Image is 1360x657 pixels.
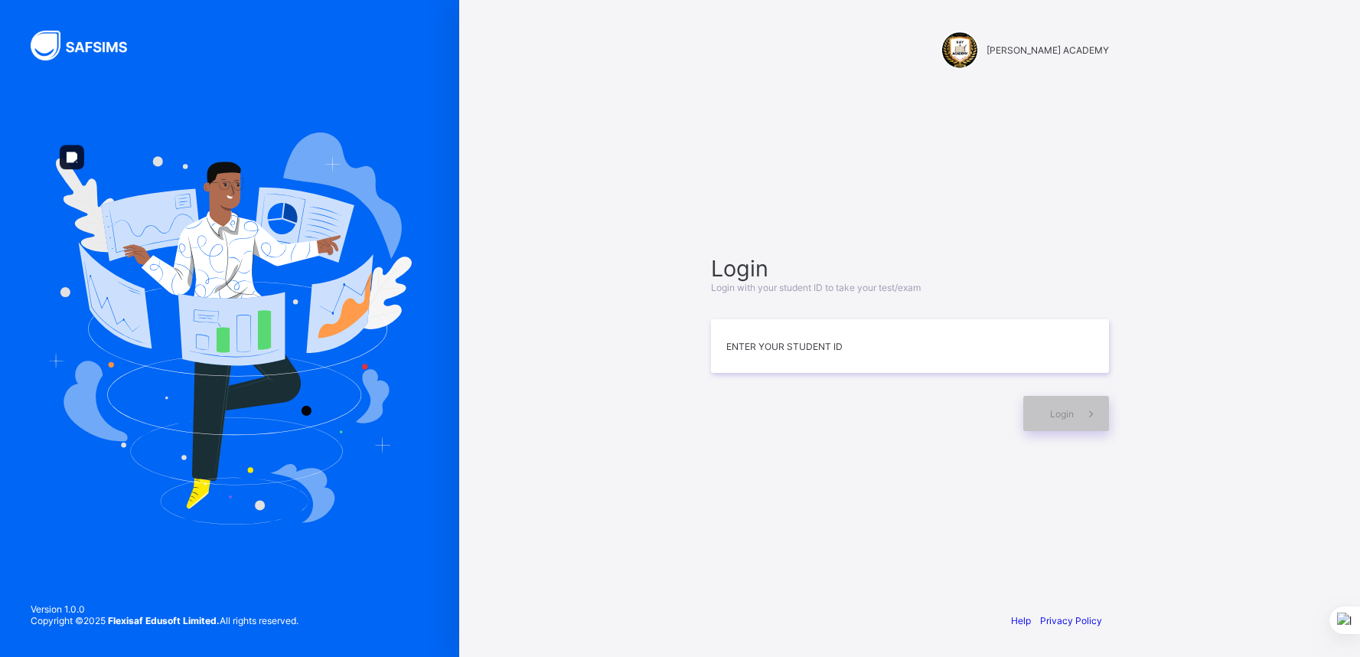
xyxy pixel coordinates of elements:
[1040,615,1102,626] a: Privacy Policy
[987,44,1109,56] span: [PERSON_NAME] ACADEMY
[47,132,412,525] img: Hero Image
[1050,408,1074,420] span: Login
[31,603,298,615] span: Version 1.0.0
[711,255,1109,282] span: Login
[108,615,220,626] strong: Flexisaf Edusoft Limited.
[31,31,145,60] img: SAFSIMS Logo
[711,282,921,293] span: Login with your student ID to take your test/exam
[31,615,298,626] span: Copyright © 2025 All rights reserved.
[1011,615,1031,626] a: Help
